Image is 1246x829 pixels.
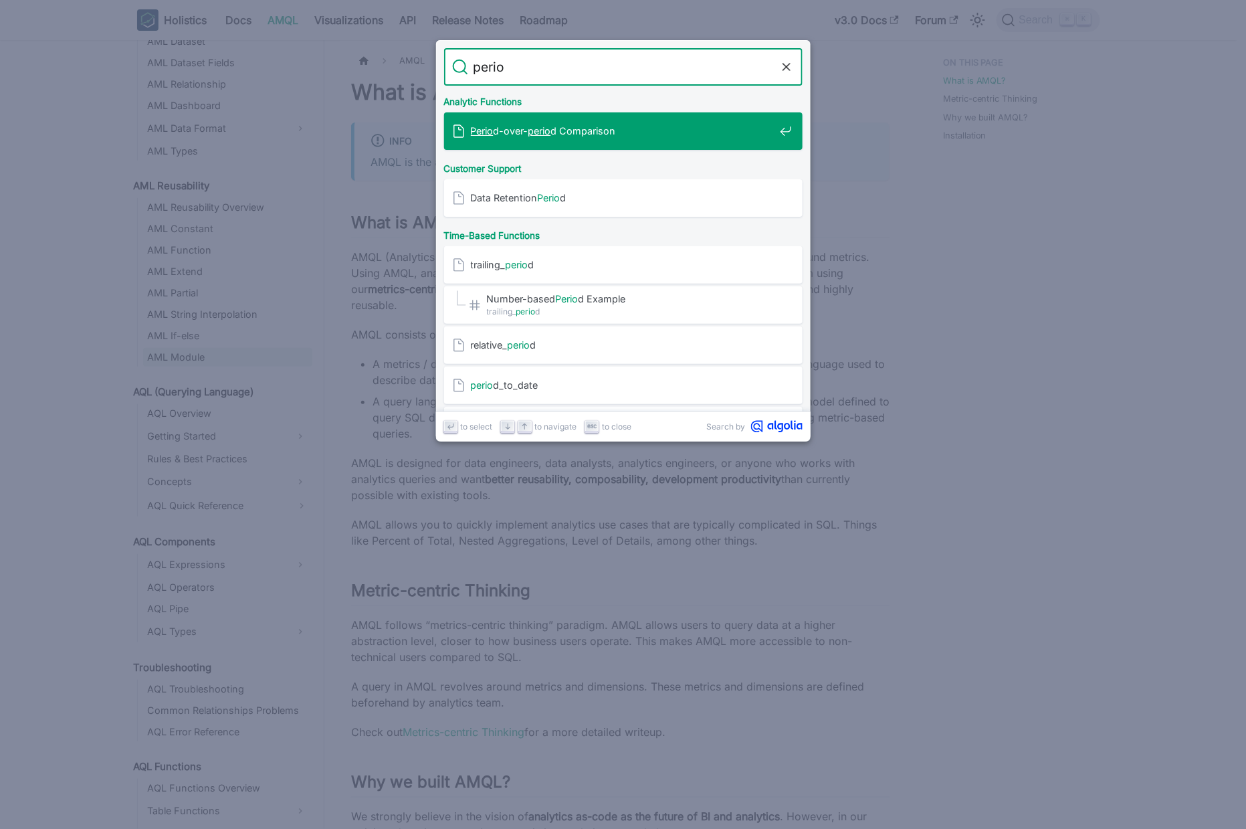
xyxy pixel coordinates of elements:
span: to navigate [535,420,577,433]
mark: perio [508,339,530,351]
span: d_to_date [471,379,774,391]
mark: Perio [471,125,494,136]
input: Search docs [468,48,778,86]
svg: Algolia [751,420,803,433]
svg: Enter key [445,422,455,432]
a: exact_period [444,407,803,444]
a: Number-basedPeriod Example​trailing_period [444,286,803,324]
span: trailing_ d [471,258,774,271]
div: Time-Based Functions [441,219,805,246]
mark: Perio [538,192,560,203]
span: Data Retention d [471,191,774,204]
mark: Perio [556,293,579,304]
a: relative_period [444,327,803,364]
button: Clear the query [778,59,795,75]
span: Number-based d Example​ [487,292,774,305]
span: relative_ d [471,339,774,351]
mark: perio [516,306,536,316]
a: Period-over-period Comparison [444,112,803,150]
div: Analytic Functions [441,86,805,112]
span: trailing_ d [487,305,774,318]
span: to close [603,420,632,433]
a: period_to_date [444,367,803,404]
a: Data RetentionPeriod [444,179,803,217]
span: d-over- d Comparison [471,124,774,137]
span: to select [461,420,493,433]
div: Customer Support [441,153,805,179]
mark: perio [528,125,551,136]
a: trailing_period [444,246,803,284]
a: Search byAlgolia [707,420,803,433]
svg: Arrow up [520,422,530,432]
mark: perio [471,379,494,391]
svg: Arrow down [503,422,513,432]
svg: Escape key [587,422,597,432]
span: Search by [707,420,746,433]
mark: perio [506,259,528,270]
